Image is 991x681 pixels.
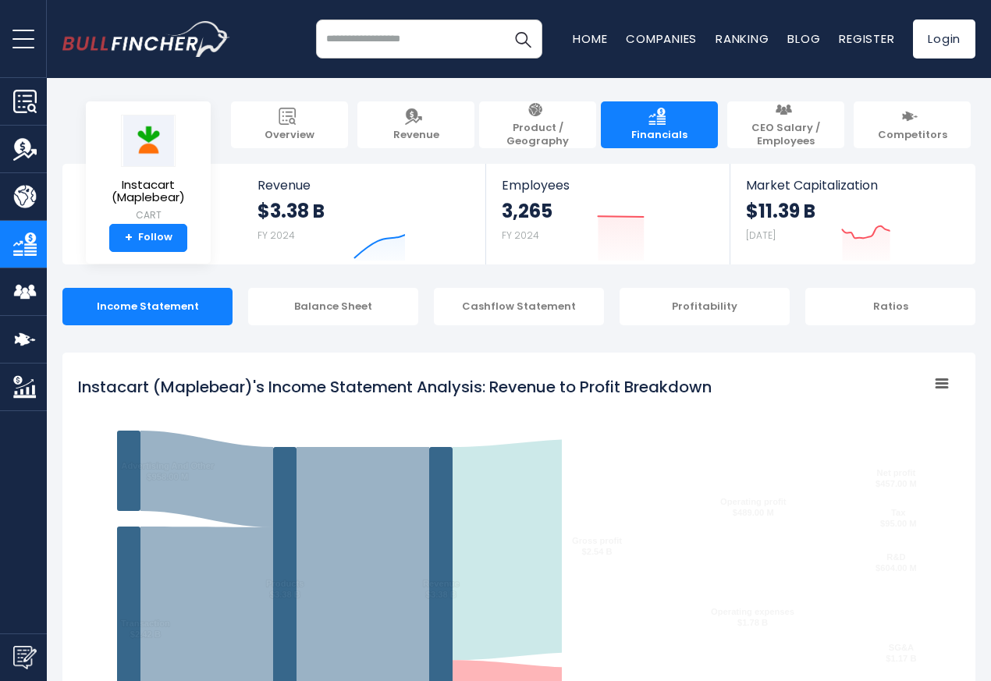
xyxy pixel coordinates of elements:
small: CART [98,208,198,222]
span: Competitors [878,129,947,142]
a: Financials [601,101,718,148]
a: Overview [231,101,348,148]
span: Instacart (Maplebear) [98,179,198,204]
a: CEO Salary / Employees [727,101,844,148]
div: Balance Sheet [248,288,418,325]
span: Revenue [393,129,439,142]
text: Products $3.38 B [266,579,304,599]
a: Competitors [854,101,971,148]
text: Revenue $3.38 B [423,579,460,599]
a: +Follow [109,224,187,252]
span: Market Capitalization [746,178,958,193]
span: Employees [502,178,713,193]
div: Profitability [620,288,790,325]
div: Ratios [805,288,975,325]
strong: + [125,231,133,245]
span: CEO Salary / Employees [735,122,836,148]
span: Revenue [258,178,471,193]
a: Register [839,30,894,47]
small: [DATE] [746,229,776,242]
img: bullfincher logo [62,21,230,57]
small: FY 2024 [502,229,539,242]
a: Instacart (Maplebear) CART [98,114,199,224]
a: Blog [787,30,820,47]
a: Go to homepage [62,21,230,57]
a: Employees 3,265 FY 2024 [486,164,729,264]
div: Income Statement [62,288,233,325]
text: Operating profit $489.00 M [720,497,787,517]
text: Operating expenses $1.78 B [711,607,794,627]
text: Gross profit $2.54 B [572,536,622,556]
button: Search [503,20,542,59]
text: Net profit $457.00 M [876,468,917,488]
a: Home [573,30,607,47]
text: Transaction $2.42 B [121,619,170,639]
a: Product / Geography [479,101,596,148]
tspan: Instacart (Maplebear)'s Income Statement Analysis: Revenue to Profit Breakdown [78,376,712,398]
span: Overview [265,129,314,142]
span: Product / Geography [487,122,588,148]
a: Ranking [716,30,769,47]
a: Companies [626,30,697,47]
a: Revenue [357,101,474,148]
a: Market Capitalization $11.39 B [DATE] [730,164,974,264]
span: Financials [631,129,687,142]
strong: $3.38 B [258,199,325,223]
text: R&D $604.00 M [876,552,917,573]
div: Cashflow Statement [434,288,604,325]
text: SG&A $1.17 B [886,643,916,663]
text: Advertising And Other $958.00 M [121,461,215,481]
small: FY 2024 [258,229,295,242]
a: Revenue $3.38 B FY 2024 [242,164,486,264]
a: Login [913,20,975,59]
strong: $11.39 B [746,199,815,223]
text: Tax $95.00 M [880,508,917,528]
strong: 3,265 [502,199,552,223]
